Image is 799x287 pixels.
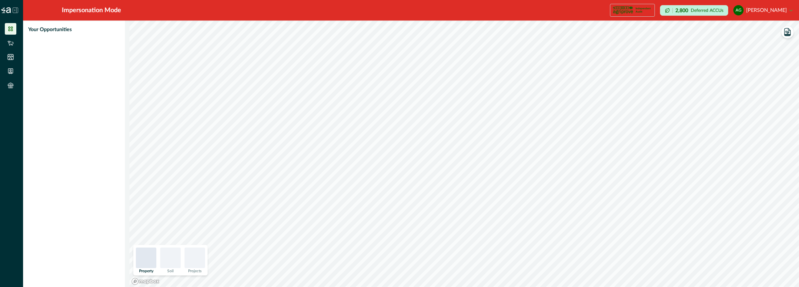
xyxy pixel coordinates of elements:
[28,26,72,33] p: Your Opportunities
[188,269,202,273] p: Projects
[131,278,160,285] a: Mapbox logo
[1,7,11,13] img: Logo
[167,269,174,273] p: Soil
[62,5,121,15] div: Impersonation Mode
[636,7,652,13] p: Independent Audit
[675,8,688,13] p: 2,800
[610,4,655,17] button: certification logoIndependent Audit
[613,5,633,15] img: certification logo
[139,269,153,273] p: Property
[733,3,793,18] button: adam gunthorpe[PERSON_NAME]
[691,8,723,13] p: Deferred ACCUs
